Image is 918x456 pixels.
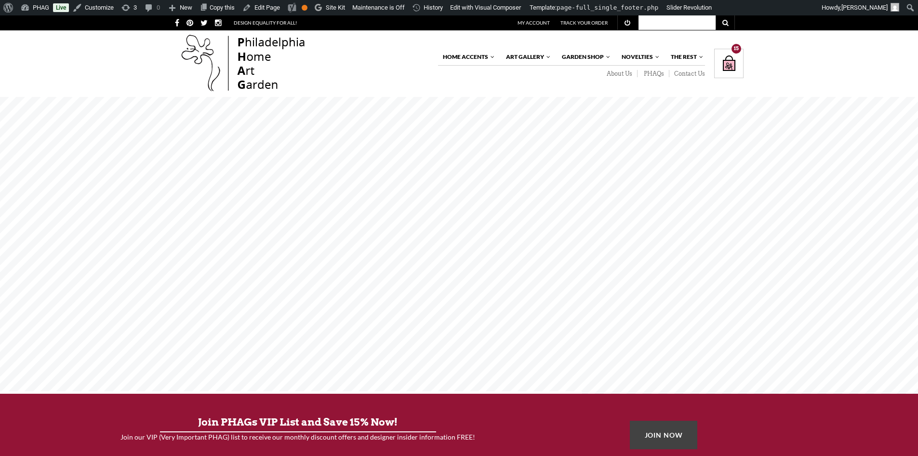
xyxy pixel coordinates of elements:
[732,44,741,54] div: 15
[630,421,698,449] a: JOIN NOW
[438,49,495,65] a: Home Accents
[669,70,705,78] a: Contact Us
[617,49,660,65] a: Novelties
[518,20,550,26] a: My Account
[557,4,658,11] span: page-full_single_footer.php
[22,432,574,442] h4: Join our VIP (Very Important PHAG) list to receive our monthly discount offers and designer insid...
[302,5,307,11] div: OK
[326,4,345,11] span: Site Kit
[841,4,888,11] span: [PERSON_NAME]
[666,49,704,65] a: The Rest
[600,70,638,78] a: About Us
[666,4,712,11] span: Slider Revolution
[22,413,574,431] h3: Join PHAGs VIP List and Save 15% Now!
[234,15,297,30] span: DESIGN EQUALITY for all!
[557,49,611,65] a: Garden Shop
[501,49,551,65] a: Art Gallery
[638,70,669,78] a: PHAQs
[53,3,69,12] a: Live
[560,20,608,26] a: Track Your Order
